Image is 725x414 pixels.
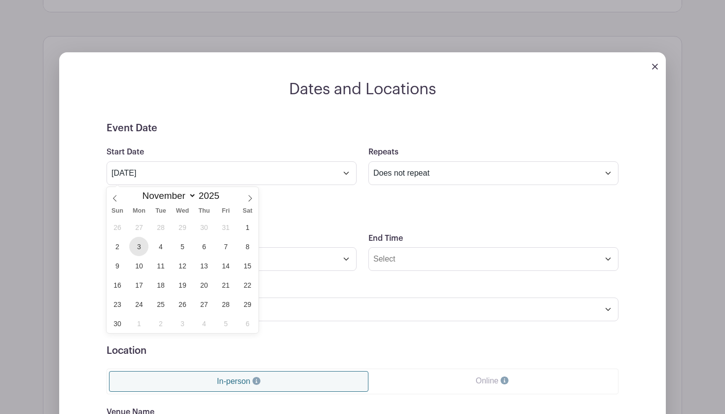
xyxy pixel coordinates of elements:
span: November 23, 2025 [108,295,127,314]
span: November 26, 2025 [173,295,192,314]
span: November 28, 2025 [216,295,235,314]
span: November 19, 2025 [173,275,192,295]
span: October 30, 2025 [194,218,214,237]
h5: Time [107,209,618,221]
span: November 27, 2025 [194,295,214,314]
span: November 24, 2025 [129,295,148,314]
span: November 3, 2025 [129,237,148,256]
label: End Time [368,234,403,243]
span: November 29, 2025 [238,295,257,314]
span: November 17, 2025 [129,275,148,295]
img: close_button-5f87c8562297e5c2d7936805f587ecaba9071eb48480494691a3f1689db116b3.svg [652,64,658,70]
input: Select [368,247,618,271]
select: Month [138,190,196,201]
span: December 6, 2025 [238,314,257,333]
input: Year [196,190,227,201]
span: November 30, 2025 [108,314,127,333]
span: October 27, 2025 [129,218,148,237]
span: October 31, 2025 [216,218,235,237]
span: Thu [193,208,215,214]
span: November 16, 2025 [108,275,127,295]
span: November 9, 2025 [108,256,127,275]
span: October 29, 2025 [173,218,192,237]
h2: Dates and Locations [59,80,666,99]
span: November 10, 2025 [129,256,148,275]
span: November 2, 2025 [108,237,127,256]
span: December 1, 2025 [129,314,148,333]
span: November 6, 2025 [194,237,214,256]
span: November 7, 2025 [216,237,235,256]
span: November 25, 2025 [151,295,170,314]
label: Repeats [368,148,399,157]
span: Mon [128,208,150,214]
span: November 14, 2025 [216,256,235,275]
span: Tue [150,208,172,214]
span: December 2, 2025 [151,314,170,333]
span: November 1, 2025 [238,218,257,237]
span: November 22, 2025 [238,275,257,295]
span: November 8, 2025 [238,237,257,256]
span: November 21, 2025 [216,275,235,295]
span: December 5, 2025 [216,314,235,333]
input: Select [107,161,357,185]
span: November 11, 2025 [151,256,170,275]
a: In-person [109,371,368,392]
span: November 18, 2025 [151,275,170,295]
span: November 13, 2025 [194,256,214,275]
span: October 26, 2025 [108,218,127,237]
span: October 28, 2025 [151,218,170,237]
span: Wed [172,208,193,214]
span: November 15, 2025 [238,256,257,275]
span: Fri [215,208,237,214]
span: Sat [237,208,258,214]
label: Start Date [107,148,144,157]
span: November 20, 2025 [194,275,214,295]
span: December 4, 2025 [194,314,214,333]
span: November 4, 2025 [151,237,170,256]
span: November 12, 2025 [173,256,192,275]
h5: Location [107,345,618,357]
h5: Event Date [107,122,618,134]
span: November 5, 2025 [173,237,192,256]
span: December 3, 2025 [173,314,192,333]
a: Online [368,371,616,391]
span: Sun [107,208,128,214]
